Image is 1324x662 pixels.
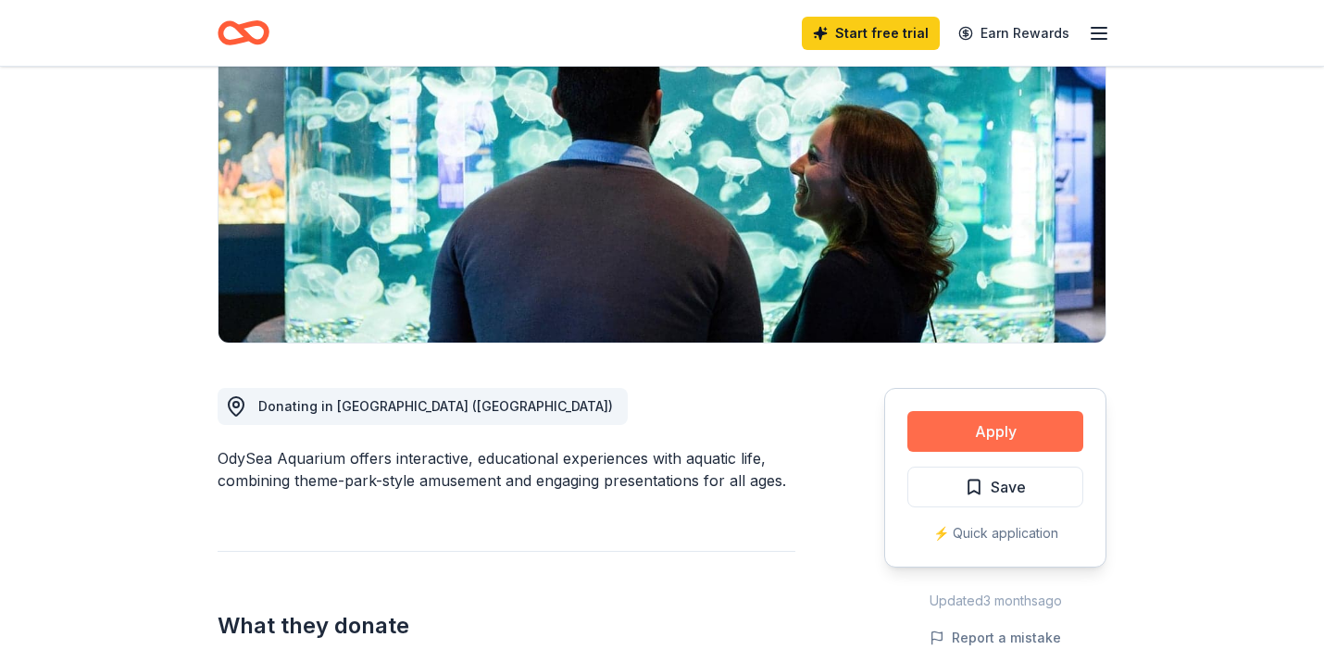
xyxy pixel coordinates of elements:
[884,590,1106,612] div: Updated 3 months ago
[218,611,795,641] h2: What they donate
[907,467,1083,507] button: Save
[258,398,613,414] span: Donating in [GEOGRAPHIC_DATA] ([GEOGRAPHIC_DATA])
[991,475,1026,499] span: Save
[947,17,1080,50] a: Earn Rewards
[907,522,1083,544] div: ⚡️ Quick application
[802,17,940,50] a: Start free trial
[930,627,1061,649] button: Report a mistake
[218,11,269,55] a: Home
[907,411,1083,452] button: Apply
[218,447,795,492] div: OdySea Aquarium offers interactive, educational experiences with aquatic life, combining theme-pa...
